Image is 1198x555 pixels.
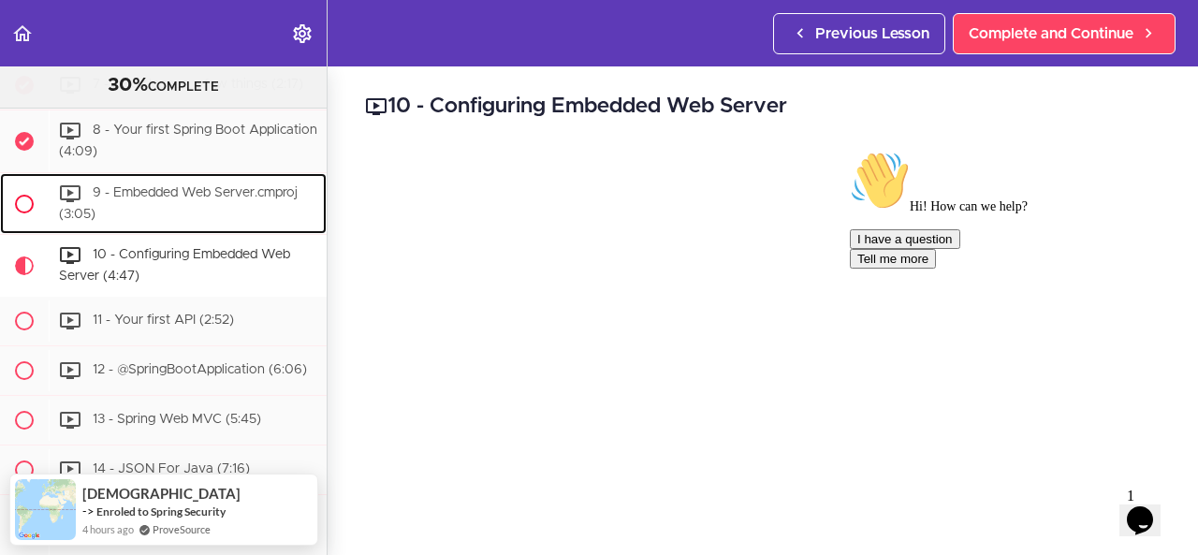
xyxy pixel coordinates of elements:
[108,76,148,95] span: 30%
[773,13,945,54] a: Previous Lesson
[93,462,250,475] span: 14 - JSON For Java (7:16)
[1119,480,1179,536] iframe: chat widget
[93,314,234,327] span: 11 - Your first API (2:52)
[7,106,94,125] button: Tell me more
[7,7,344,125] div: 👋Hi! How can we help?I have a questionTell me more
[23,74,303,98] div: COMPLETE
[59,249,290,284] span: 10 - Configuring Embedded Web Server (4:47)
[7,56,185,70] span: Hi! How can we help?
[365,91,1161,123] h2: 10 - Configuring Embedded Web Server
[842,143,1179,471] iframe: chat widget
[815,22,929,45] span: Previous Lesson
[59,186,298,221] span: 9 - Embedded Web Server.cmproj (3:05)
[96,504,226,518] a: Enroled to Spring Security
[82,504,95,518] span: ->
[59,124,317,158] span: 8 - Your first Spring Boot Application (4:09)
[153,521,211,537] a: ProveSource
[11,22,34,45] svg: Back to course curriculum
[82,521,134,537] span: 4 hours ago
[82,486,233,502] span: [DEMOGRAPHIC_DATA]
[953,13,1176,54] a: Complete and Continue
[93,413,261,426] span: 13 - Spring Web MVC (5:45)
[969,22,1133,45] span: Complete and Continue
[7,86,118,106] button: I have a question
[291,22,314,45] svg: Settings Menu
[15,479,76,540] img: provesource social proof notification image
[7,7,67,67] img: :wave:
[93,363,307,376] span: 12 - @SpringBootApplication (6:06)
